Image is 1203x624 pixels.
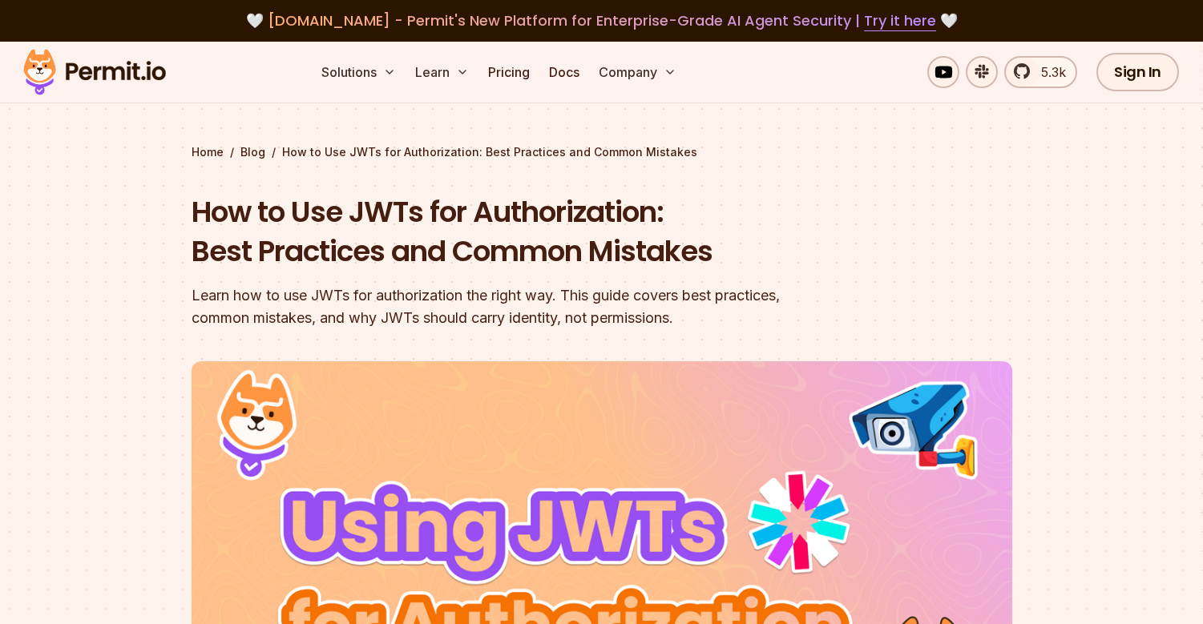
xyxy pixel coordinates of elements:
button: Learn [409,56,475,88]
div: / / [192,144,1012,160]
img: Permit logo [16,45,173,99]
a: Sign In [1096,53,1179,91]
button: Solutions [315,56,402,88]
div: Learn how to use JWTs for authorization the right way. This guide covers best practices, common m... [192,284,807,329]
span: 5.3k [1031,62,1066,82]
button: Company [592,56,683,88]
h1: How to Use JWTs for Authorization: Best Practices and Common Mistakes [192,192,807,272]
a: Try it here [864,10,936,31]
span: [DOMAIN_NAME] - Permit's New Platform for Enterprise-Grade AI Agent Security | [268,10,936,30]
a: 5.3k [1004,56,1077,88]
a: Home [192,144,224,160]
a: Blog [240,144,265,160]
div: 🤍 🤍 [38,10,1165,32]
a: Docs [543,56,586,88]
a: Pricing [482,56,536,88]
